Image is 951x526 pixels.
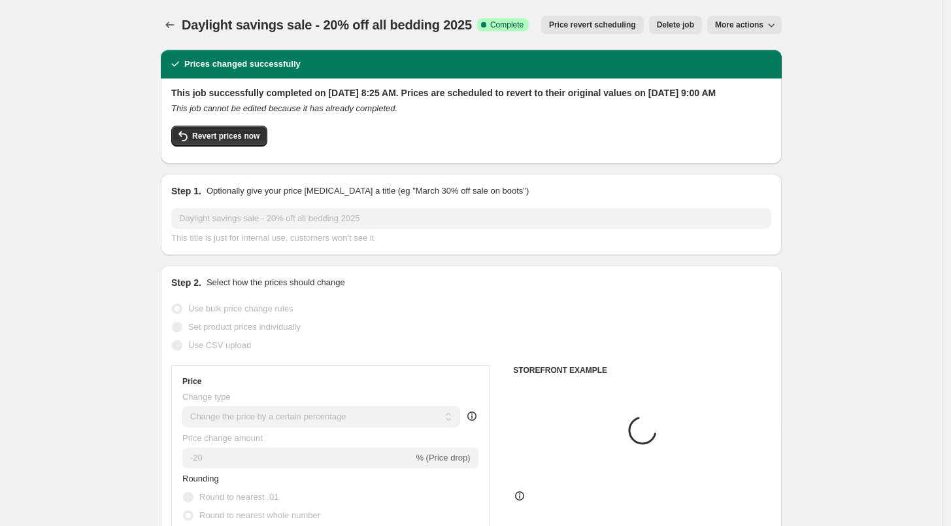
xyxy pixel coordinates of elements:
[184,58,301,71] h2: Prices changed successfully
[188,322,301,332] span: Set product prices individually
[465,410,478,423] div: help
[171,233,374,243] span: This title is just for internal use, customers won't see it
[541,16,644,34] button: Price revert scheduling
[207,276,345,289] p: Select how the prices should change
[171,126,267,147] button: Revert prices now
[490,20,524,30] span: Complete
[182,447,413,468] input: -15
[171,103,397,113] i: This job cannot be edited because it has already completed.
[171,208,771,229] input: 30% off holiday sale
[171,276,201,289] h2: Step 2.
[182,376,201,387] h3: Price
[199,510,320,520] span: Round to nearest whole number
[171,86,771,99] h2: This job successfully completed on [DATE] 8:25 AM. Prices are scheduled to revert to their origin...
[182,18,472,32] span: Daylight savings sale - 20% off all bedding 2025
[715,20,763,30] span: More actions
[171,184,201,198] h2: Step 1.
[707,16,782,34] button: More actions
[192,131,259,141] span: Revert prices now
[182,474,219,483] span: Rounding
[549,20,636,30] span: Price revert scheduling
[188,340,251,350] span: Use CSV upload
[199,492,278,502] span: Round to nearest .01
[513,365,771,376] h6: STOREFRONT EXAMPLE
[161,16,179,34] button: Price change jobs
[188,304,293,313] span: Use bulk price change rules
[182,433,263,443] span: Price change amount
[416,453,470,463] span: % (Price drop)
[207,184,529,198] p: Optionally give your price [MEDICAL_DATA] a title (eg "March 30% off sale on boots")
[182,392,231,402] span: Change type
[657,20,694,30] span: Delete job
[649,16,702,34] button: Delete job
